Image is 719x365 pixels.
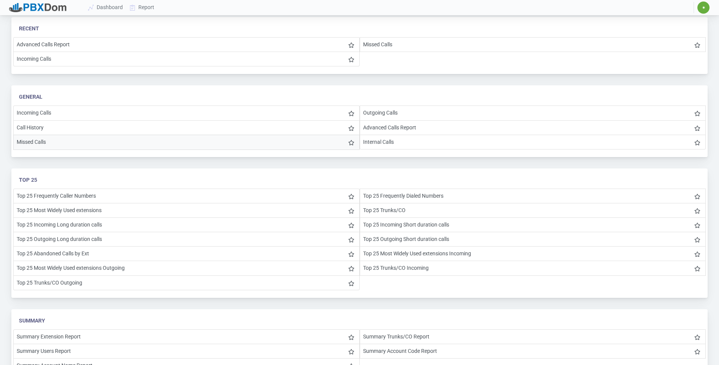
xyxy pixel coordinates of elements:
[702,5,705,10] span: ✷
[13,344,360,359] li: Summary Users Report
[697,1,710,14] button: ✷
[19,93,700,101] div: General
[13,232,360,247] li: Top 25 Outgoing Long duration calls
[13,189,360,203] li: Top 25 Frequently Caller Numbers
[360,37,706,52] li: Missed Calls
[13,203,360,218] li: Top 25 Most Widely Used extensions
[13,329,360,344] li: Summary Extension Report
[13,217,360,232] li: Top 25 Incoming Long duration calls
[360,135,706,149] li: Internal Calls
[360,120,706,135] li: Advanced Calls Report
[360,105,706,120] li: Outgoing Calls
[19,25,700,33] div: Recent
[19,176,700,184] div: Top 25
[13,135,360,150] li: Missed Calls
[19,317,700,325] div: Summary
[360,217,706,232] li: Top 25 Incoming Short duration calls
[13,261,360,275] li: Top 25 Most Widely Used extensions Outgoing
[13,120,360,135] li: Call History
[360,232,706,247] li: Top 25 Outgoing Short duration calls
[360,344,706,359] li: Summary Account Code Report
[360,261,706,275] li: Top 25 Trunks/CO Incoming
[85,0,127,14] a: Dashboard
[13,37,360,52] li: Advanced Calls Report
[360,329,706,344] li: Summary Trunks/CO Report
[360,189,706,203] li: Top 25 Frequently Dialed Numbers
[13,105,360,120] li: Incoming Calls
[360,203,706,218] li: Top 25 Trunks/CO
[360,246,706,261] li: Top 25 Most Widely Used extensions Incoming
[13,275,360,290] li: Top 25 Trunks/CO Outgoing
[13,52,360,66] li: Incoming Calls
[13,246,360,261] li: Top 25 Abandoned Calls by Ext
[127,0,158,14] a: Report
